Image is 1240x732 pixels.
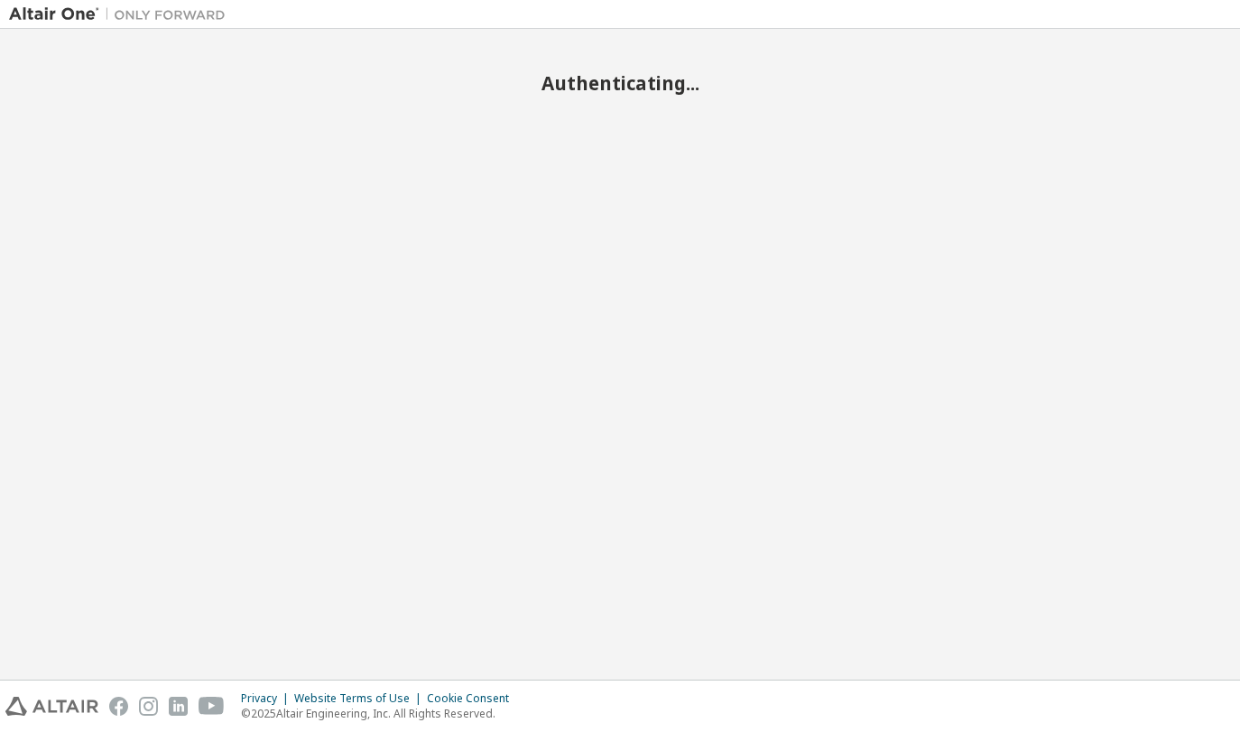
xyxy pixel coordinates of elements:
img: linkedin.svg [169,697,188,716]
img: instagram.svg [139,697,158,716]
h2: Authenticating... [9,71,1231,95]
div: Privacy [241,691,294,706]
p: © 2025 Altair Engineering, Inc. All Rights Reserved. [241,706,520,721]
img: youtube.svg [199,697,225,716]
div: Website Terms of Use [294,691,427,706]
img: Altair One [9,5,235,23]
img: altair_logo.svg [5,697,98,716]
div: Cookie Consent [427,691,520,706]
img: facebook.svg [109,697,128,716]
